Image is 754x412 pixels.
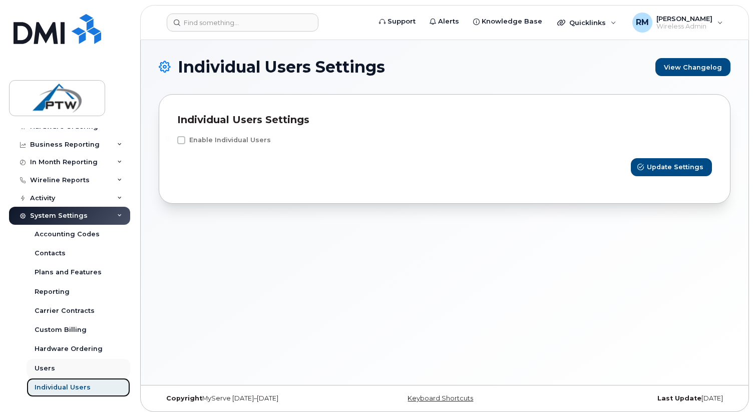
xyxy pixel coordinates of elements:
[631,158,712,176] button: Update Settings
[408,394,473,402] a: Keyboard Shortcuts
[647,162,703,172] span: Update Settings
[165,136,170,141] input: Enable Individual Users
[189,136,271,144] span: Enable Individual Users
[159,394,349,402] div: MyServe [DATE]–[DATE]
[178,60,385,75] span: Individual Users Settings
[540,394,730,402] div: [DATE]
[166,394,202,402] strong: Copyright
[655,58,730,76] a: View Changelog
[177,113,712,127] div: Individual Users Settings
[657,394,701,402] strong: Last Update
